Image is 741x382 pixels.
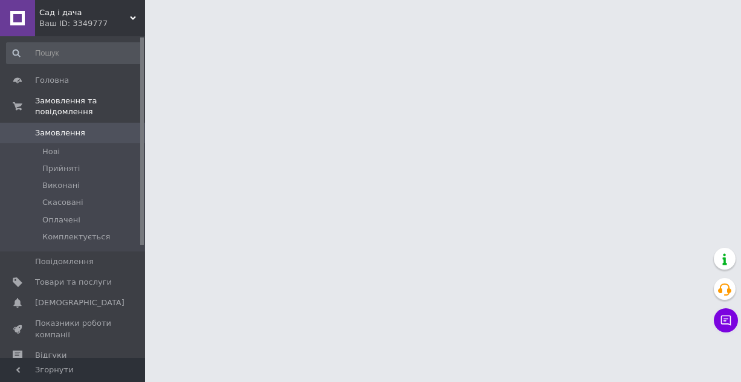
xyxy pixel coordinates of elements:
[39,7,130,18] span: Сад і дача
[35,256,94,267] span: Повідомлення
[6,42,143,64] input: Пошук
[42,146,60,157] span: Нові
[42,231,110,242] span: Комплектується
[35,297,125,308] span: [DEMOGRAPHIC_DATA]
[35,75,69,86] span: Головна
[35,277,112,288] span: Товари та послуги
[35,318,112,340] span: Показники роботи компанії
[35,95,145,117] span: Замовлення та повідомлення
[42,163,80,174] span: Прийняті
[35,350,66,361] span: Відгуки
[35,128,85,138] span: Замовлення
[714,308,738,332] button: Чат з покупцем
[42,197,83,208] span: Скасовані
[39,18,145,29] div: Ваш ID: 3349777
[42,215,80,225] span: Оплачені
[42,180,80,191] span: Виконані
